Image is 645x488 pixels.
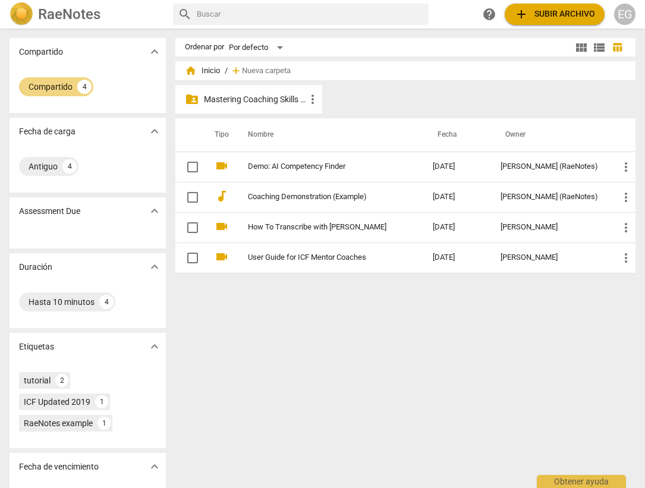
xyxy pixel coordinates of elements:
a: Coaching Demonstration (Example) [248,193,389,202]
button: Mostrar más [146,43,163,61]
div: 1 [97,417,111,430]
div: Compartido [29,81,73,93]
span: more_vert [619,160,633,174]
p: Etiquetas [19,341,54,353]
span: home [185,65,197,77]
td: [DATE] [423,243,491,273]
span: more_vert [306,92,320,106]
div: [PERSON_NAME] (RaeNotes) [501,193,600,202]
span: help [482,7,496,21]
div: [PERSON_NAME] [501,223,600,232]
p: Mastering Coaching Skills - Generación 32 [204,93,306,106]
div: Hasta 10 minutos [29,296,95,308]
span: more_vert [619,190,633,204]
th: Nombre [234,118,423,152]
input: Buscar [197,5,424,24]
h2: RaeNotes [38,6,100,23]
div: Obtener ayuda [537,475,626,488]
div: ICF Updated 2019 [24,396,90,408]
span: / [225,67,228,75]
a: How To Transcribe with [PERSON_NAME] [248,223,389,232]
p: Fecha de vencimiento [19,461,99,473]
span: folder_shared [185,92,199,106]
span: Inicio [185,65,220,77]
div: 4 [62,159,77,174]
span: Subir archivo [514,7,595,21]
th: Fecha [423,118,491,152]
button: Mostrar más [146,202,163,220]
span: expand_more [147,204,162,218]
a: Demo: AI Competency Finder [248,162,389,171]
div: Por defecto [229,38,287,57]
p: Fecha de carga [19,125,75,138]
th: Owner [491,118,609,152]
span: view_list [592,40,606,55]
a: LogoRaeNotes [10,2,163,26]
span: videocam [215,159,229,173]
span: add [514,7,528,21]
p: Assessment Due [19,205,80,218]
span: more_vert [619,251,633,265]
button: EG [614,4,635,25]
span: Nueva carpeta [242,67,291,75]
div: [PERSON_NAME] [501,253,600,262]
div: 1 [95,395,108,408]
button: Mostrar más [146,258,163,276]
span: expand_more [147,260,162,274]
button: Cuadrícula [572,39,590,56]
span: audiotrack [215,189,229,203]
div: Antiguo [29,160,58,172]
td: [DATE] [423,152,491,182]
button: Mostrar más [146,338,163,355]
div: tutorial [24,374,51,386]
span: table_chart [612,42,623,53]
span: expand_more [147,339,162,354]
div: Ordenar por [185,43,224,52]
span: add [230,65,242,77]
button: Mostrar más [146,458,163,476]
span: expand_more [147,45,162,59]
div: RaeNotes example [24,417,93,429]
td: [DATE] [423,182,491,212]
button: Tabla [608,39,626,56]
a: Obtener ayuda [479,4,500,25]
span: view_module [574,40,589,55]
button: Subir [505,4,605,25]
span: more_vert [619,221,633,235]
button: Lista [590,39,608,56]
p: Duración [19,261,52,273]
div: 4 [77,80,92,94]
img: Logo [10,2,33,26]
span: expand_more [147,459,162,474]
div: 2 [55,374,68,387]
p: Compartido [19,46,63,58]
div: 4 [99,295,114,309]
a: User Guide for ICF Mentor Coaches [248,253,389,262]
span: videocam [215,219,229,234]
div: [PERSON_NAME] (RaeNotes) [501,162,600,171]
span: search [178,7,192,21]
button: Mostrar más [146,122,163,140]
th: Tipo [205,118,234,152]
td: [DATE] [423,212,491,243]
span: expand_more [147,124,162,138]
span: videocam [215,250,229,264]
